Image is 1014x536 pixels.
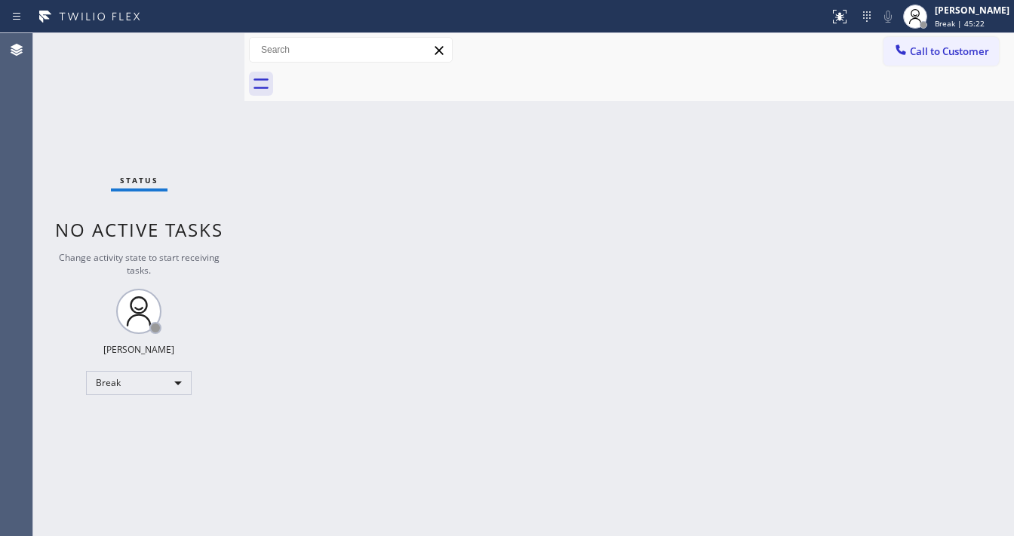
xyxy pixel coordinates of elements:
span: Change activity state to start receiving tasks. [59,251,220,277]
button: Mute [877,6,899,27]
div: [PERSON_NAME] [103,343,174,356]
span: Status [120,175,158,185]
div: [PERSON_NAME] [935,4,1009,17]
span: Break | 45:22 [935,18,985,29]
input: Search [250,38,452,62]
div: Break [86,371,192,395]
button: Call to Customer [883,37,999,66]
span: Call to Customer [910,44,989,58]
span: No active tasks [55,217,223,242]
